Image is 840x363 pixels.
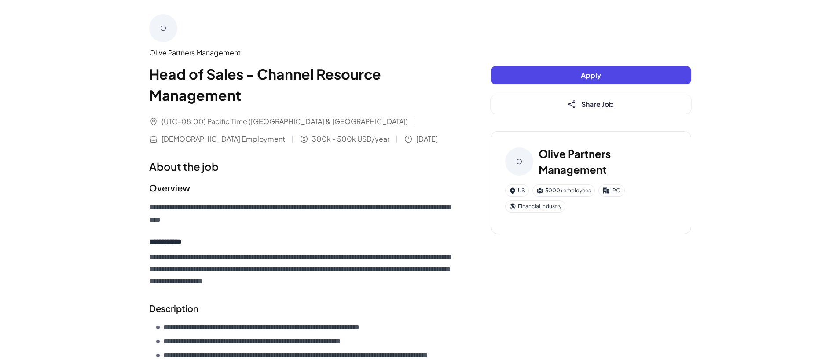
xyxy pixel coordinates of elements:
[312,134,389,144] span: 300k - 500k USD/year
[149,158,455,174] h1: About the job
[491,66,691,84] button: Apply
[416,134,438,144] span: [DATE]
[505,184,529,197] div: US
[149,63,455,106] h1: Head of Sales - Channel Resource Management
[581,99,614,109] span: Share Job
[149,181,455,194] h2: Overview
[505,147,533,176] div: O
[149,48,455,58] div: Olive Partners Management
[598,184,625,197] div: IPO
[532,184,595,197] div: 5000+ employees
[161,134,285,144] span: [DEMOGRAPHIC_DATA] Employment
[505,200,565,213] div: Financial Industry
[149,302,455,315] h2: Description
[149,14,177,42] div: O
[539,146,677,177] h3: Olive Partners Management
[581,70,601,80] span: Apply
[491,95,691,114] button: Share Job
[161,116,408,127] span: (UTC-08:00) Pacific Time ([GEOGRAPHIC_DATA] & [GEOGRAPHIC_DATA])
